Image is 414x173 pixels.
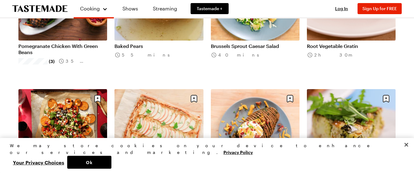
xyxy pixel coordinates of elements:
[211,43,300,49] a: Brussels Sprout Caesar Salad
[67,156,111,169] button: Ok
[380,93,392,104] button: Save recipe
[80,2,108,15] button: Cooking
[191,3,229,14] a: Tastemade +
[400,138,413,151] button: Close
[114,43,203,49] a: Baked Pears
[329,6,354,12] button: Log In
[80,6,100,11] span: Cooking
[307,43,396,49] a: Root Vegetable Gratin
[223,149,253,155] a: More information about your privacy, opens in a new tab
[10,142,399,169] div: Privacy
[188,93,200,104] button: Save recipe
[197,6,222,12] span: Tastemade +
[335,6,348,11] span: Log In
[92,93,103,104] button: Save recipe
[10,156,67,169] button: Your Privacy Choices
[358,3,402,14] button: Sign Up for FREE
[284,93,296,104] button: Save recipe
[362,6,397,11] span: Sign Up for FREE
[12,5,68,12] a: To Tastemade Home Page
[10,142,399,156] div: We may store cookies on your device to enhance our services and marketing.
[18,43,107,55] a: Pomegranate Chicken With Green Beans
